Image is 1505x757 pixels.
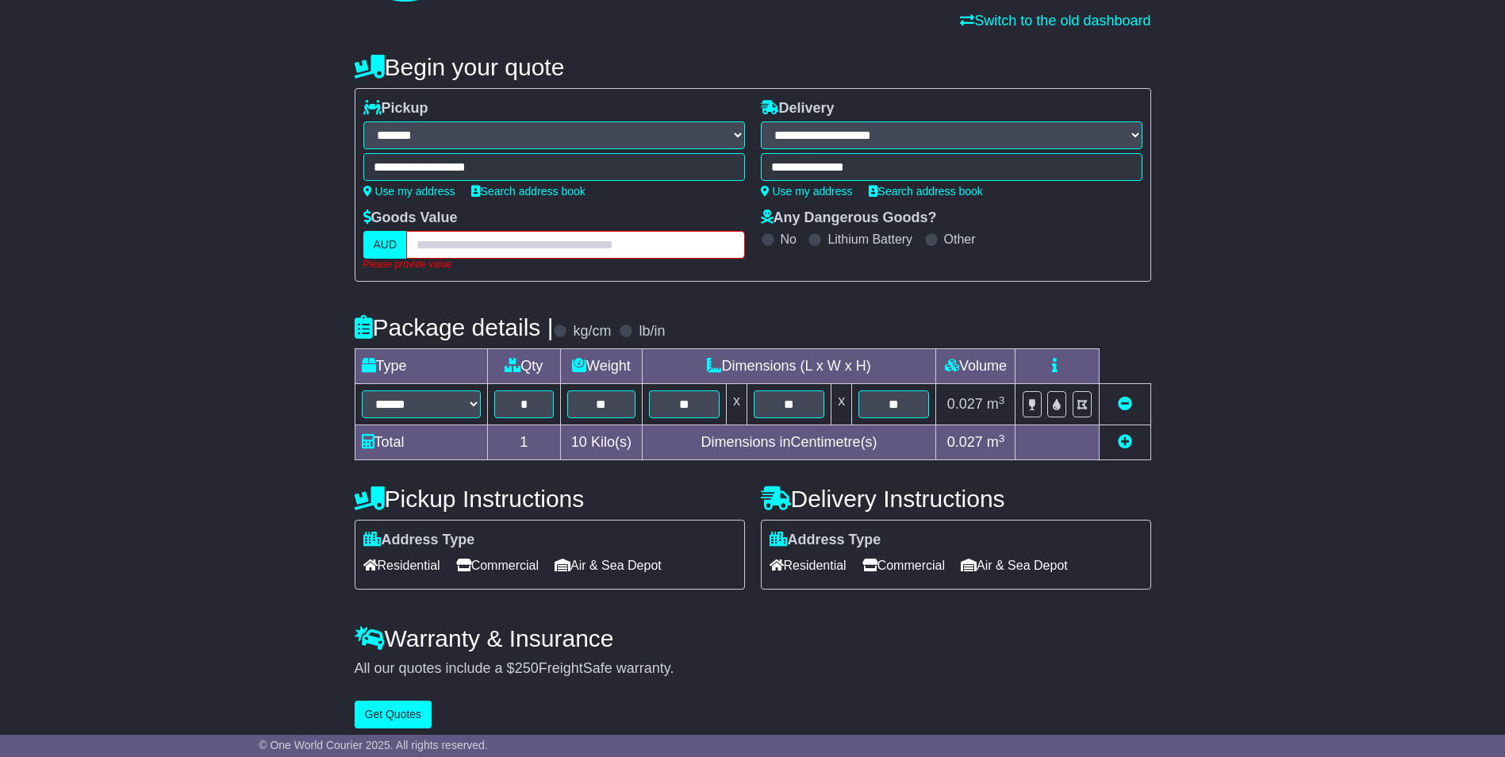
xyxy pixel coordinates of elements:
[761,486,1151,512] h4: Delivery Instructions
[862,553,945,578] span: Commercial
[999,432,1005,444] sup: 3
[761,185,853,198] a: Use my address
[515,660,539,676] span: 250
[355,701,432,728] button: Get Quotes
[487,349,561,384] td: Qty
[363,259,745,270] div: Please provide value
[355,314,554,340] h4: Package details |
[471,185,585,198] a: Search address book
[960,13,1150,29] a: Switch to the old dashboard
[363,532,475,549] label: Address Type
[363,100,428,117] label: Pickup
[355,625,1151,651] h4: Warranty & Insurance
[761,209,937,227] label: Any Dangerous Goods?
[1118,434,1132,450] a: Add new item
[363,185,455,198] a: Use my address
[1118,396,1132,412] a: Remove this item
[947,434,983,450] span: 0.027
[561,349,643,384] td: Weight
[726,384,747,425] td: x
[770,532,881,549] label: Address Type
[639,323,665,340] label: lb/in
[961,553,1068,578] span: Air & Sea Depot
[770,553,847,578] span: Residential
[259,739,488,751] span: © One World Courier 2025. All rights reserved.
[355,660,1151,678] div: All our quotes include a $ FreightSafe warranty.
[555,553,662,578] span: Air & Sea Depot
[987,434,1005,450] span: m
[936,349,1015,384] td: Volume
[571,434,587,450] span: 10
[456,553,539,578] span: Commercial
[642,349,936,384] td: Dimensions (L x W x H)
[355,425,487,460] td: Total
[487,425,561,460] td: 1
[999,394,1005,406] sup: 3
[363,231,408,259] label: AUD
[869,185,983,198] a: Search address book
[363,209,458,227] label: Goods Value
[827,232,912,247] label: Lithium Battery
[355,54,1151,80] h4: Begin your quote
[944,232,976,247] label: Other
[363,553,440,578] span: Residential
[947,396,983,412] span: 0.027
[573,323,611,340] label: kg/cm
[642,425,936,460] td: Dimensions in Centimetre(s)
[761,100,835,117] label: Delivery
[355,349,487,384] td: Type
[561,425,643,460] td: Kilo(s)
[831,384,852,425] td: x
[355,486,745,512] h4: Pickup Instructions
[987,396,1005,412] span: m
[781,232,797,247] label: No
